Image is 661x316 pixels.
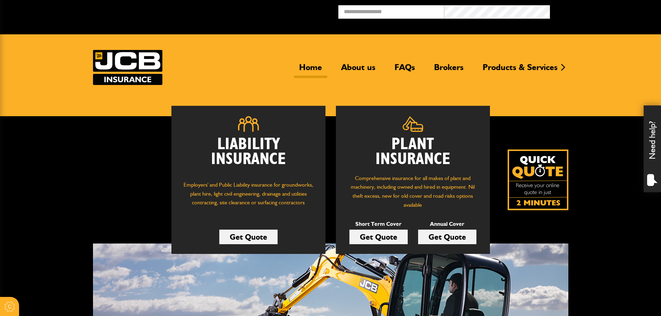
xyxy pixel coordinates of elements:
p: Annual Cover [418,220,476,229]
a: Products & Services [477,62,563,78]
p: Comprehensive insurance for all makes of plant and machinery, including owned and hired in equipm... [346,174,480,209]
div: Need help? [644,105,661,192]
h2: Liability Insurance [182,137,315,174]
a: Home [294,62,327,78]
a: JCB Insurance Services [93,50,162,85]
img: JCB Insurance Services logo [93,50,162,85]
a: FAQs [389,62,420,78]
a: Get Quote [219,230,278,244]
p: Short Term Cover [349,220,408,229]
p: Employers' and Public Liability insurance for groundworks, plant hire, light civil engineering, d... [182,180,315,214]
img: Quick Quote [508,150,568,210]
a: Brokers [429,62,469,78]
button: Broker Login [550,5,656,16]
h2: Plant Insurance [346,137,480,167]
a: Get Quote [418,230,476,244]
a: Get Quote [349,230,408,244]
a: About us [336,62,381,78]
a: Get your insurance quote isn just 2-minutes [508,150,568,210]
